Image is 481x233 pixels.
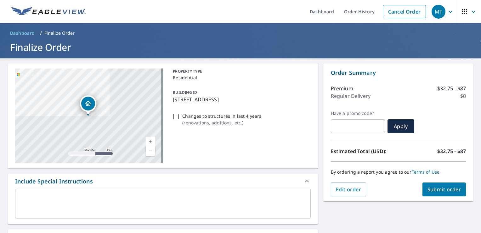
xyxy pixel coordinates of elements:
p: [STREET_ADDRESS] [173,96,308,103]
p: Residential [173,74,308,81]
p: $32.75 - $87 [437,147,466,155]
a: Terms of Use [412,169,440,175]
button: Submit order [422,182,466,196]
p: Finalize Order [44,30,75,36]
a: Current Level 17, Zoom In [146,137,155,146]
a: Cancel Order [383,5,426,18]
div: Dropped pin, building 1, Residential property, 3910 Greenfield Farms Dr Uniontown, OH 44685 [80,95,96,115]
p: ( renovations, additions, etc. ) [182,119,261,126]
p: Order Summary [331,69,466,77]
div: MT [432,5,445,19]
p: $32.75 - $87 [437,85,466,92]
p: Changes to structures in last 4 years [182,113,261,119]
span: Submit order [427,186,461,193]
p: PROPERTY TYPE [173,69,308,74]
button: Apply [388,119,414,133]
p: Estimated Total (USD): [331,147,399,155]
p: BUILDING ID [173,90,197,95]
p: Regular Delivery [331,92,371,100]
nav: breadcrumb [8,28,473,38]
a: Current Level 17, Zoom Out [146,146,155,156]
p: By ordering a report you agree to our [331,169,466,175]
img: EV Logo [11,7,86,16]
span: Dashboard [10,30,35,36]
div: Include Special Instructions [8,174,318,189]
label: Have a promo code? [331,111,385,116]
h1: Finalize Order [8,41,473,54]
span: Apply [393,123,409,130]
span: Edit order [336,186,361,193]
li: / [40,29,42,37]
p: $0 [460,92,466,100]
a: Dashboard [8,28,37,38]
p: Premium [331,85,353,92]
div: Include Special Instructions [15,177,93,186]
button: Edit order [331,182,366,196]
